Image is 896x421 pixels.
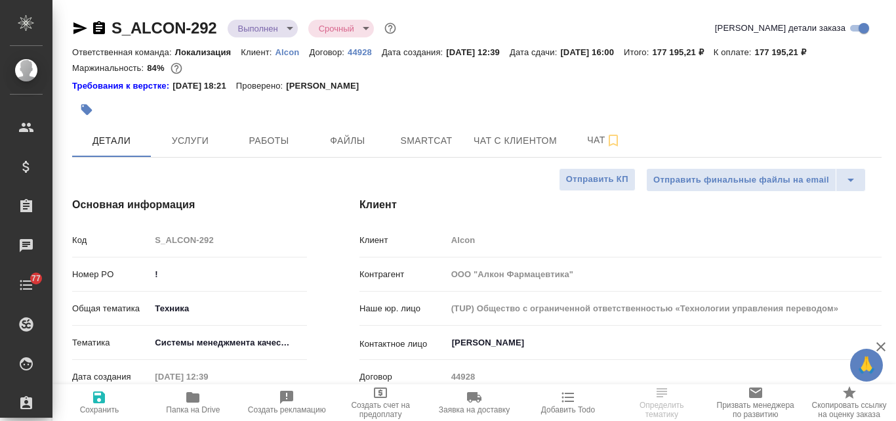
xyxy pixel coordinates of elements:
[275,47,310,57] p: Alcon
[72,370,150,384] p: Дата создания
[72,79,173,93] div: Нажми, чтобы открыть папку с инструкцией
[72,47,175,57] p: Ответственная команда:
[315,23,358,34] button: Срочный
[316,133,379,149] span: Файлы
[855,351,878,379] span: 🙏
[714,47,755,57] p: К оплате:
[474,133,557,149] span: Чат с клиентом
[382,20,399,37] button: Доп статусы указывают на важность/срочность заказа
[559,168,636,191] button: Отправить КП
[622,401,701,419] span: Определить тематику
[850,349,883,382] button: 🙏
[566,172,628,187] span: Отправить КП
[168,60,185,77] button: 22953.52 RUB;
[72,63,147,73] p: Маржинальность:
[240,384,334,421] button: Создать рекламацию
[624,47,652,57] p: Итого:
[541,405,595,414] span: Добавить Todo
[334,384,428,421] button: Создать счет на предоплату
[159,133,222,149] span: Услуги
[446,47,510,57] p: [DATE] 12:39
[150,332,307,354] div: Системы менеджмента качества
[150,265,307,284] input: ✎ Введи что-нибудь
[359,197,882,213] h4: Клиент
[447,299,882,318] input: Пустое поле
[80,405,119,414] span: Сохранить
[248,405,326,414] span: Создать рекламацию
[716,401,794,419] span: Призвать менеджера по развитию
[72,95,101,124] button: Добавить тэг
[309,47,348,57] p: Договор:
[573,132,636,148] span: Чат
[428,384,521,421] button: Заявка на доставку
[52,384,146,421] button: Сохранить
[447,265,882,284] input: Пустое поле
[755,47,816,57] p: 177 195,21 ₽
[605,133,621,148] svg: Подписаться
[173,79,236,93] p: [DATE] 18:21
[150,231,307,250] input: Пустое поле
[166,405,220,414] span: Папка на Drive
[91,20,107,36] button: Скопировать ссылку
[150,298,307,320] div: Техника
[275,46,310,57] a: Alcon
[72,336,150,349] p: Тематика
[560,47,624,57] p: [DATE] 16:00
[348,46,382,57] a: 44928
[521,384,615,421] button: Добавить Todo
[286,79,369,93] p: [PERSON_NAME]
[652,47,713,57] p: 177 195,21 ₽
[715,22,845,35] span: [PERSON_NAME] детали заказа
[615,384,708,421] button: Определить тематику
[447,231,882,250] input: Пустое поле
[234,23,282,34] button: Выполнен
[112,19,217,37] a: S_ALCON-292
[236,79,287,93] p: Проверено:
[72,268,150,281] p: Номер PO
[359,338,447,351] p: Контактное лицо
[359,370,447,384] p: Договор
[653,173,829,188] span: Отправить финальные файлы на email
[24,272,49,285] span: 77
[646,168,836,192] button: Отправить финальные файлы на email
[382,47,446,57] p: Дата создания:
[175,47,241,57] p: Локализация
[708,384,802,421] button: Призвать менеджера по развитию
[359,268,447,281] p: Контрагент
[72,20,88,36] button: Скопировать ссылку для ЯМессенджера
[3,269,49,301] a: 77
[359,302,447,315] p: Наше юр. лицо
[802,384,896,421] button: Скопировать ссылку на оценку заказа
[150,367,265,386] input: Пустое поле
[72,302,150,315] p: Общая тематика
[241,47,275,57] p: Клиент:
[348,47,382,57] p: 44928
[395,133,458,149] span: Smartcat
[80,133,143,149] span: Детали
[447,367,882,386] input: Пустое поле
[72,197,307,213] h4: Основная информация
[237,133,300,149] span: Работы
[228,20,298,37] div: Выполнен
[646,168,866,192] div: split button
[147,63,167,73] p: 84%
[439,405,510,414] span: Заявка на доставку
[308,20,374,37] div: Выполнен
[810,401,888,419] span: Скопировать ссылку на оценку заказа
[72,234,150,247] p: Код
[72,79,173,93] a: Требования к верстке:
[359,234,447,247] p: Клиент
[146,384,240,421] button: Папка на Drive
[510,47,560,57] p: Дата сдачи:
[342,401,420,419] span: Создать счет на предоплату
